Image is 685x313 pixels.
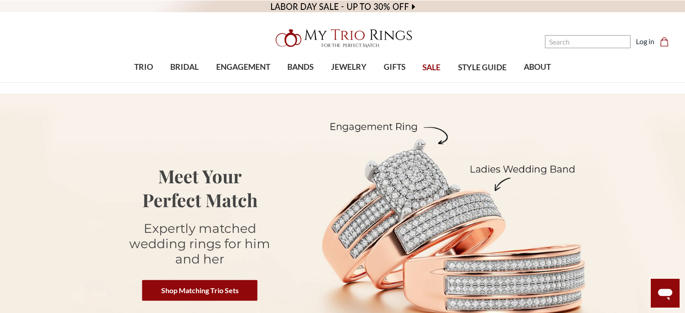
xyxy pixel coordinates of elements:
a: STYLE GUIDE [449,53,515,82]
a: Cart with 0 items [660,36,674,47]
input: Search [545,35,631,48]
button: submenu toggle [239,82,248,83]
span: STYLE GUIDE [458,62,507,73]
span: JEWELRY [331,61,367,73]
span: GIFTS [384,61,405,73]
a: Log in [636,36,654,47]
button: submenu toggle [344,82,353,83]
button: submenu toggle [180,82,189,83]
span: ENGAGEMENT [216,61,270,73]
a: BRIDAL [162,53,207,82]
img: My Trio Rings [271,24,415,53]
a: My Trio Rings [199,24,486,53]
a: JEWELRY [322,53,375,82]
button: submenu toggle [390,82,399,83]
span: BANDS [287,61,313,73]
a: TRIO [126,53,162,82]
span: SALE [422,62,440,73]
a: Shop Matching Trio Sets [142,280,258,300]
button: submenu toggle [139,82,148,83]
svg: cart.cart_preview [660,37,669,46]
a: SALE [414,53,449,82]
span: TRIO [134,61,153,73]
span: BRIDAL [170,61,199,73]
a: BANDS [279,53,322,82]
a: GIFTS [375,53,414,82]
a: ENGAGEMENT [208,53,279,82]
button: submenu toggle [296,82,305,83]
